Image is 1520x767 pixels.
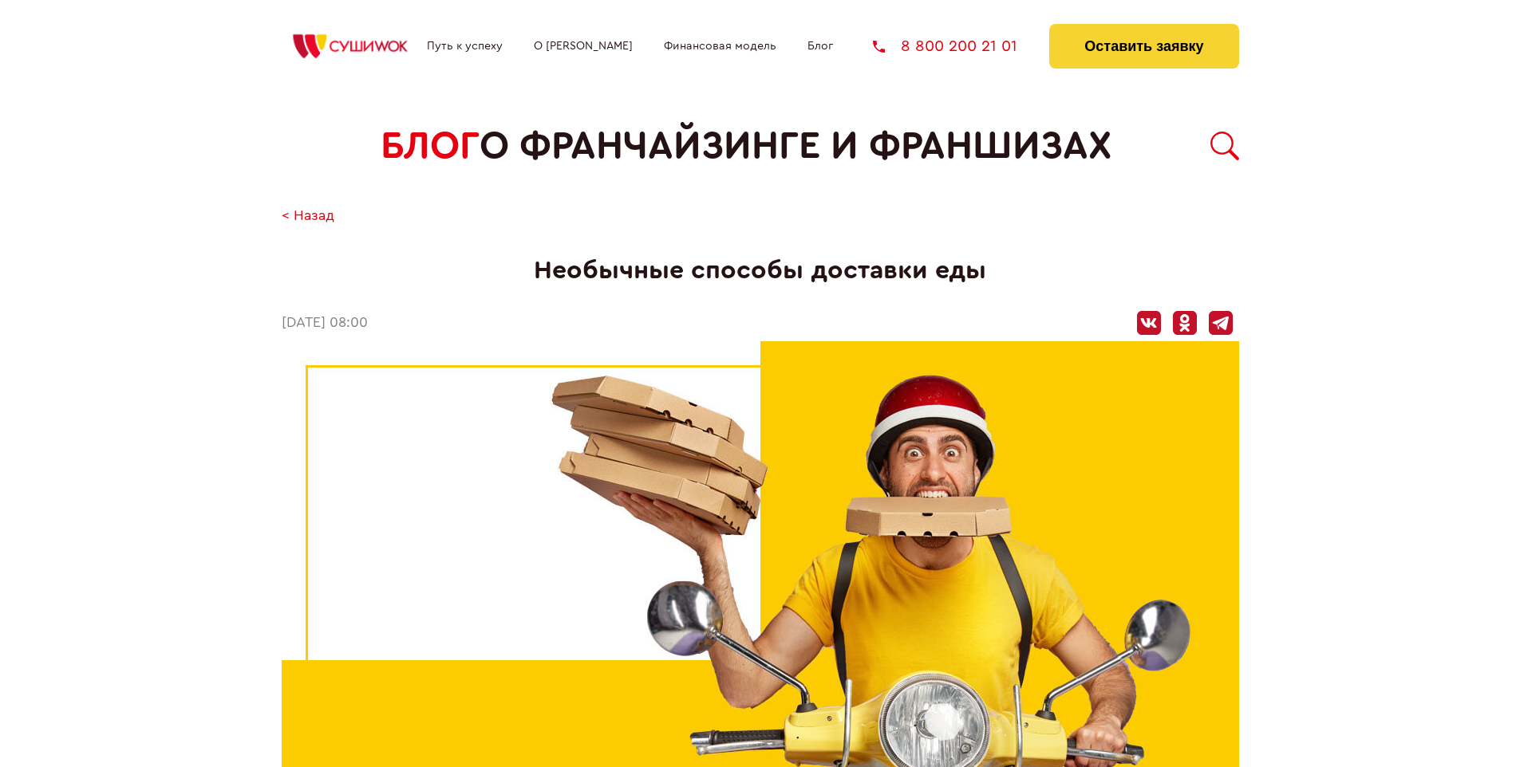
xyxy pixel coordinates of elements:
a: Финансовая модель [664,40,776,53]
span: о франчайзинге и франшизах [480,124,1111,168]
a: Блог [807,40,833,53]
h1: Необычные способы доставки еды [282,256,1239,285]
a: 8 800 200 21 01 [873,38,1017,54]
a: Путь к успеху [427,40,503,53]
span: 8 800 200 21 01 [901,38,1017,54]
a: < Назад [282,208,334,225]
span: БЛОГ [381,124,480,168]
a: О [PERSON_NAME] [534,40,633,53]
time: [DATE] 08:00 [282,315,368,332]
button: Оставить заявку [1049,24,1238,69]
